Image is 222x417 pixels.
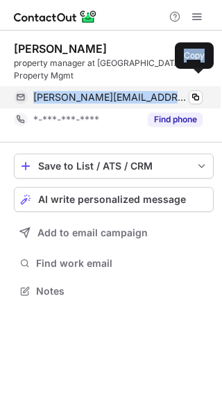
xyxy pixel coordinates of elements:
div: property manager at [GEOGRAPHIC_DATA] Property Mgmt [14,57,214,82]
button: save-profile-one-click [14,154,214,179]
img: ContactOut v5.3.10 [14,8,97,25]
button: Find work email [14,254,214,273]
span: Find work email [36,257,208,270]
span: [PERSON_NAME][EMAIL_ADDRESS][DOMAIN_NAME] [33,91,187,104]
button: AI write personalized message [14,187,214,212]
span: Add to email campaign [37,227,148,238]
div: Save to List / ATS / CRM [38,161,189,172]
div: [PERSON_NAME] [14,42,107,56]
button: Notes [14,281,214,301]
span: AI write personalized message [38,194,186,205]
button: Reveal Button [148,113,203,126]
span: Notes [36,285,208,297]
button: Add to email campaign [14,220,214,245]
